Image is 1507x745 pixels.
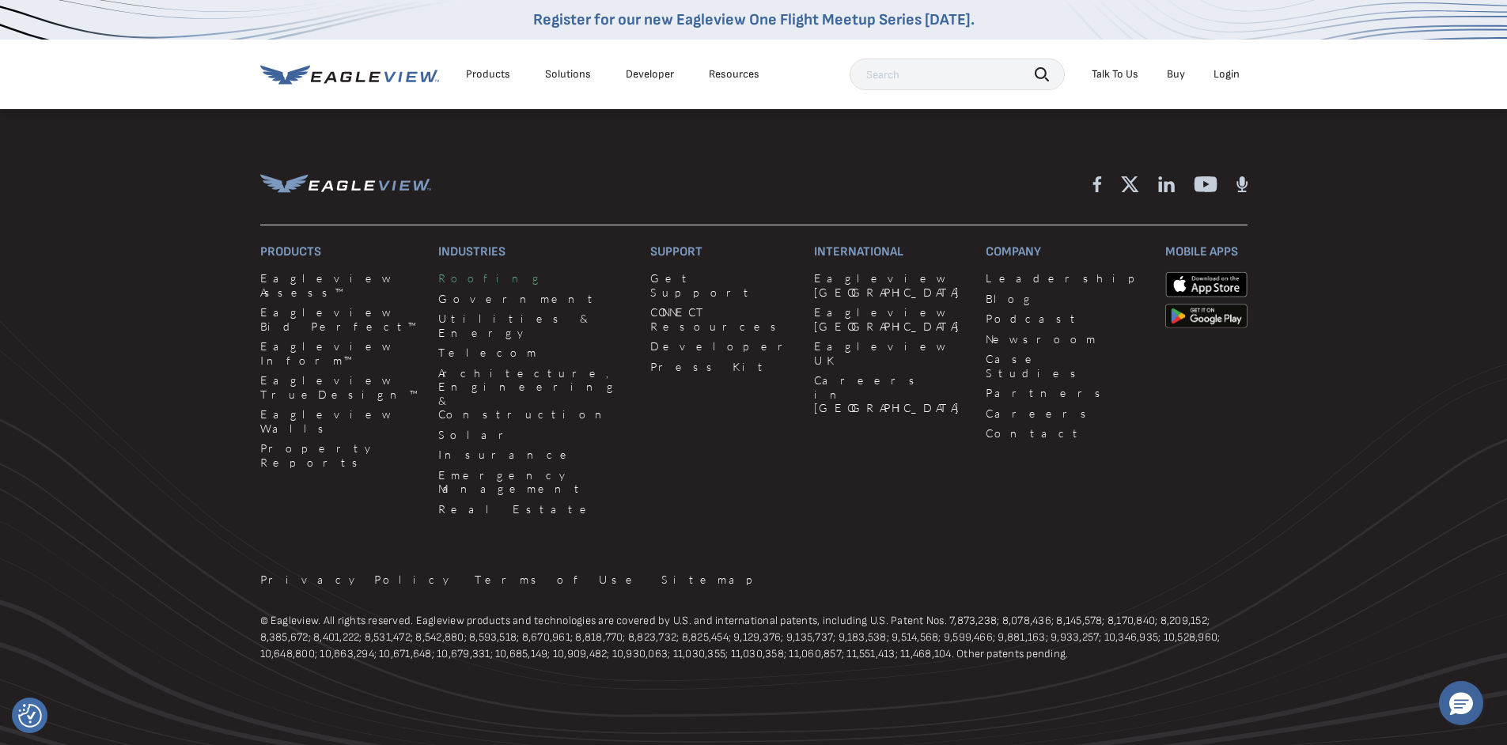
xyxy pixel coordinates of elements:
a: Careers [986,407,1145,421]
h3: Support [650,244,795,259]
div: Solutions [545,67,591,81]
button: Hello, have a question? Let’s chat. [1439,681,1483,725]
a: Sitemap [661,573,764,587]
a: Eagleview [GEOGRAPHIC_DATA] [814,305,967,333]
button: Consent Preferences [18,704,42,728]
a: Leadership [986,271,1145,286]
div: Talk To Us [1092,67,1138,81]
a: Eagleview UK [814,339,967,367]
a: Insurance [438,448,631,462]
img: google-play-store_b9643a.png [1165,304,1248,329]
a: Developer [626,67,674,81]
a: Contact [986,426,1145,441]
a: Utilities & Energy [438,312,631,339]
a: Government [438,292,631,306]
a: Solar [438,428,631,442]
div: Resources [709,67,759,81]
h3: Mobile Apps [1165,244,1248,259]
a: Newsroom [986,332,1145,346]
a: Partners [986,386,1145,400]
a: Case Studies [986,352,1145,380]
a: Eagleview Inform™ [260,339,420,367]
a: Blog [986,292,1145,306]
img: Revisit consent button [18,704,42,728]
input: Search [850,59,1065,90]
a: Eagleview TrueDesign™ [260,373,420,401]
a: Eagleview Walls [260,407,420,435]
a: Register for our new Eagleview One Flight Meetup Series [DATE]. [533,10,975,29]
p: © Eagleview. All rights reserved. Eagleview products and technologies are covered by U.S. and int... [260,612,1248,662]
a: Press Kit [650,360,795,374]
a: Roofing [438,271,631,286]
a: Eagleview [GEOGRAPHIC_DATA] [814,271,967,299]
a: Architecture, Engineering & Construction [438,366,631,422]
a: Buy [1167,67,1185,81]
h3: Products [260,244,420,259]
a: Privacy Policy [260,573,456,587]
h3: Company [986,244,1145,259]
a: Emergency Management [438,468,631,496]
a: Podcast [986,312,1145,326]
a: Get Support [650,271,795,299]
h3: Industries [438,244,631,259]
a: CONNECT Resources [650,305,795,333]
a: Developer [650,339,795,354]
a: Real Estate [438,502,631,516]
a: Careers in [GEOGRAPHIC_DATA] [814,373,967,415]
a: Property Reports [260,441,420,469]
div: Products [466,67,510,81]
a: Telecom [438,346,631,360]
h3: International [814,244,967,259]
a: Eagleview Assess™ [260,271,420,299]
div: Login [1214,67,1240,81]
a: Terms of Use [475,573,642,587]
img: apple-app-store.png [1165,271,1248,297]
a: Eagleview Bid Perfect™ [260,305,420,333]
